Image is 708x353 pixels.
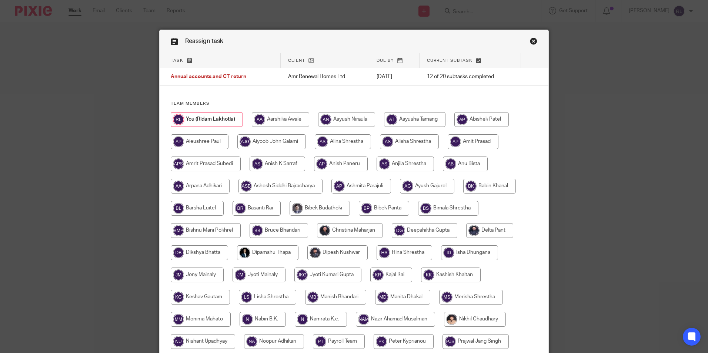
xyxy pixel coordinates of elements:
span: Current subtask [427,58,472,63]
span: Annual accounts and CT return [171,74,246,80]
span: Task [171,58,183,63]
span: Due by [377,58,394,63]
td: 12 of 20 subtasks completed [420,68,521,86]
p: Amr Renewal Homes Ltd [288,73,362,80]
a: Close this dialog window [530,37,537,47]
h4: Team members [171,101,537,107]
span: Reassign task [185,38,223,44]
p: [DATE] [377,73,412,80]
span: Client [288,58,305,63]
